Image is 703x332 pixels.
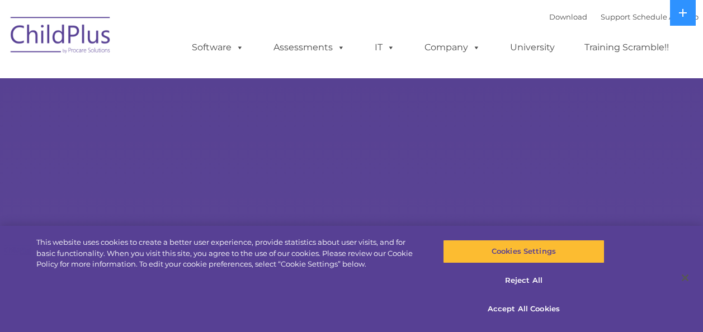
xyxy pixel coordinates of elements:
a: Schedule A Demo [633,12,699,21]
img: ChildPlus by Procare Solutions [5,9,117,65]
a: Software [181,36,255,59]
button: Cookies Settings [443,240,605,263]
a: IT [364,36,406,59]
a: Download [549,12,587,21]
a: Company [413,36,492,59]
button: Reject All [443,269,605,292]
a: Assessments [262,36,356,59]
div: This website uses cookies to create a better user experience, provide statistics about user visit... [36,237,422,270]
button: Accept All Cookies [443,297,605,321]
a: University [499,36,566,59]
a: Support [601,12,630,21]
font: | [549,12,699,21]
a: Training Scramble!! [573,36,680,59]
button: Close [673,265,697,290]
